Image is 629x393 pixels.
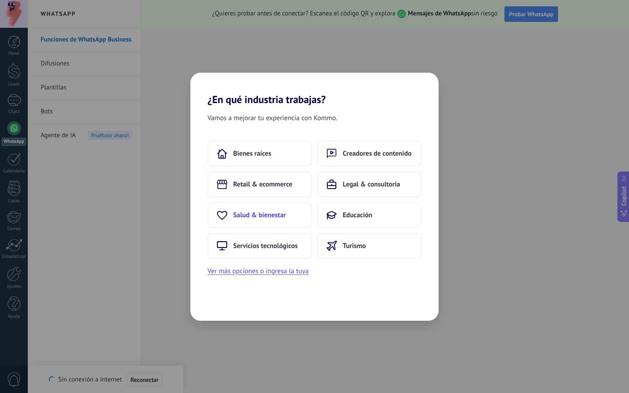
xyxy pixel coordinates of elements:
[343,242,366,250] span: Turismo
[208,202,312,228] button: Salud & bienestar
[208,171,312,197] button: Retail & ecommerce
[190,73,439,106] h2: ¿En qué industria trabajas?
[233,180,292,189] span: Retail & ecommerce
[208,112,337,124] span: Vamos a mejorar tu experiencia con Kommo.
[317,171,421,197] button: Legal & consultoría
[208,141,312,166] button: Bienes raíces
[317,233,421,259] button: Turismo
[317,202,421,228] button: Educación
[208,266,309,277] button: Ver más opciones o ingresa la tuya
[343,211,372,219] span: Educación
[208,233,312,259] button: Servicios tecnológicos
[233,211,286,219] span: Salud & bienestar
[343,180,400,189] span: Legal & consultoría
[233,242,298,250] span: Servicios tecnológicos
[343,149,412,158] span: Creadores de contenido
[233,149,271,158] span: Bienes raíces
[317,141,421,166] button: Creadores de contenido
